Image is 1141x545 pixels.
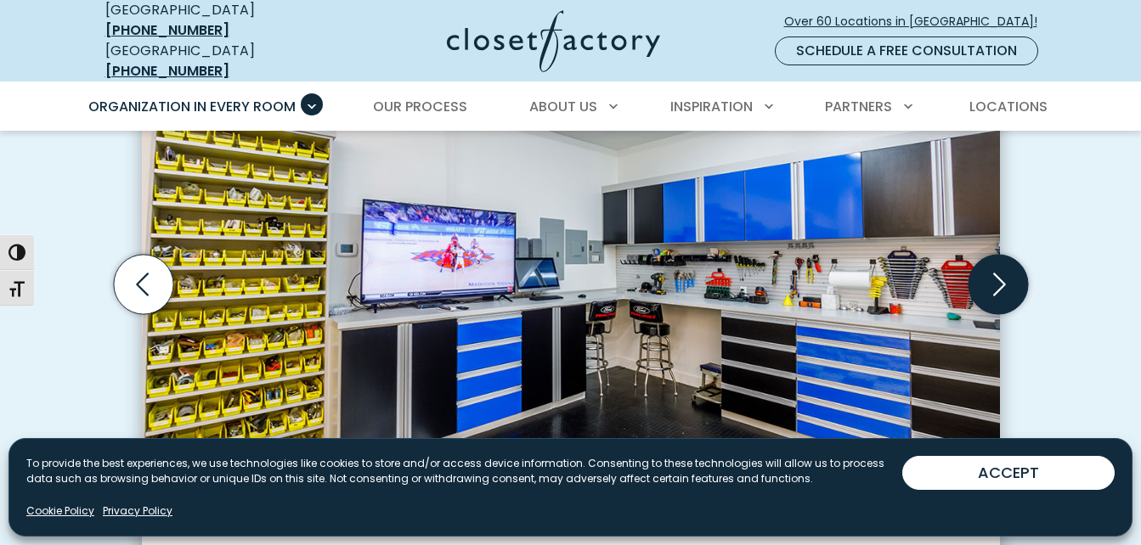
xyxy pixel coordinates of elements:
[775,37,1038,65] a: Schedule a Free Consultation
[373,97,467,116] span: Our Process
[902,456,1115,490] button: ACCEPT
[825,97,892,116] span: Partners
[529,97,597,116] span: About Us
[88,97,296,116] span: Organization in Every Room
[105,20,229,40] a: [PHONE_NUMBER]
[105,41,313,81] div: [GEOGRAPHIC_DATA]
[962,248,1035,321] button: Next slide
[670,97,753,116] span: Inspiration
[784,13,1051,31] span: Over 60 Locations in [GEOGRAPHIC_DATA]!
[447,10,660,72] img: Closet Factory Logo
[26,503,94,519] a: Cookie Policy
[76,83,1065,131] nav: Primary Menu
[103,503,172,519] a: Privacy Policy
[142,37,1000,484] img: Man cave & garage combination with open shelving unit, slatwall tool storage, high gloss dual-ton...
[105,61,229,81] a: [PHONE_NUMBER]
[969,97,1048,116] span: Locations
[783,7,1052,37] a: Over 60 Locations in [GEOGRAPHIC_DATA]!
[107,248,180,321] button: Previous slide
[26,456,902,486] p: To provide the best experiences, we use technologies like cookies to store and/or access device i...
